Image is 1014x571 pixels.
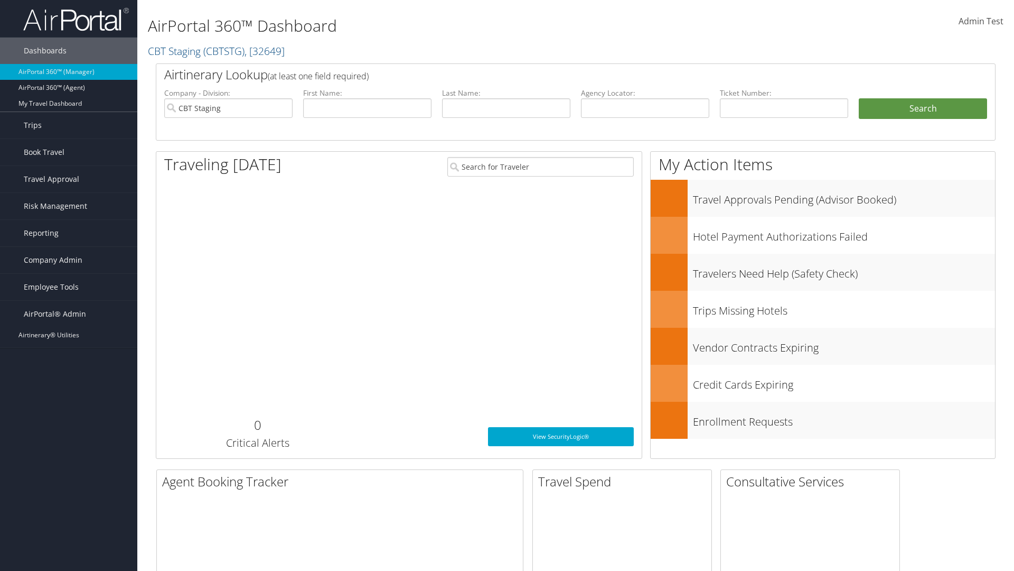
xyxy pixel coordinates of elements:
h3: Trips Missing Hotels [693,298,995,318]
button: Search [859,98,987,119]
h2: Travel Spend [538,473,711,491]
h1: AirPortal 360™ Dashboard [148,15,718,37]
span: Travel Approval [24,166,79,192]
span: ( CBTSTG ) [203,44,245,58]
a: Trips Missing Hotels [651,291,995,328]
a: View SecurityLogic® [488,427,634,446]
label: Ticket Number: [720,88,848,98]
img: airportal-logo.png [23,7,129,32]
h3: Vendor Contracts Expiring [693,335,995,355]
h3: Hotel Payment Authorizations Failed [693,224,995,244]
span: Company Admin [24,247,82,273]
h2: 0 [164,416,351,434]
span: Dashboards [24,38,67,64]
label: First Name: [303,88,431,98]
h2: Consultative Services [726,473,899,491]
span: Risk Management [24,193,87,219]
label: Company - Division: [164,88,293,98]
h3: Enrollment Requests [693,409,995,429]
h3: Credit Cards Expiring [693,372,995,392]
h2: Agent Booking Tracker [162,473,523,491]
h3: Travelers Need Help (Safety Check) [693,261,995,281]
h3: Critical Alerts [164,436,351,450]
a: Vendor Contracts Expiring [651,328,995,365]
span: Reporting [24,220,59,246]
span: , [ 32649 ] [245,44,285,58]
a: Credit Cards Expiring [651,365,995,402]
span: (at least one field required) [268,70,369,82]
h1: Traveling [DATE] [164,153,281,176]
a: CBT Staging [148,44,285,58]
span: Book Travel [24,139,64,165]
label: Agency Locator: [581,88,709,98]
label: Last Name: [442,88,570,98]
a: Enrollment Requests [651,402,995,439]
span: Employee Tools [24,274,79,300]
a: Travel Approvals Pending (Advisor Booked) [651,180,995,217]
a: Hotel Payment Authorizations Failed [651,217,995,254]
a: Admin Test [959,5,1003,38]
h1: My Action Items [651,153,995,176]
h3: Travel Approvals Pending (Advisor Booked) [693,187,995,207]
span: Trips [24,112,42,139]
a: Travelers Need Help (Safety Check) [651,254,995,291]
h2: Airtinerary Lookup [164,66,917,84]
span: AirPortal® Admin [24,301,86,327]
span: Admin Test [959,15,1003,27]
input: Search for Traveler [447,157,634,177]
